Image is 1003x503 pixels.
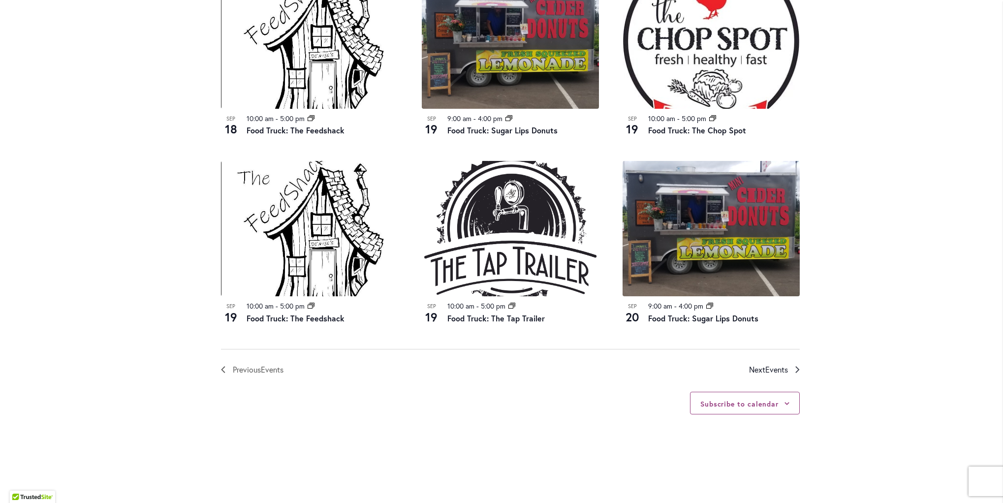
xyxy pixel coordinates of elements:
span: - [473,114,476,123]
a: Food Truck: The Tap Trailer [447,313,545,323]
time: 5:00 pm [682,114,706,123]
time: 9:00 am [447,114,471,123]
a: Food Truck: The Feedshack [247,313,345,323]
span: - [276,301,278,311]
button: Subscribe to calendar [700,399,779,409]
span: Sep [422,302,441,311]
time: 9:00 am [648,301,672,311]
span: 19 [422,309,441,325]
span: Sep [623,115,642,123]
time: 5:00 pm [280,114,305,123]
span: 19 [623,121,642,137]
span: Sep [221,302,241,311]
a: Food Truck: Sugar Lips Donuts [648,313,758,323]
span: Sep [623,302,642,311]
img: Food Truck: Sugar Lips Apple Cider Donuts [623,161,800,296]
time: 10:00 am [247,301,274,311]
span: 18 [221,121,241,137]
img: Food Truck: The Tap Trailer [422,161,599,296]
time: 10:00 am [447,301,474,311]
span: - [476,301,479,311]
span: Events [261,364,283,375]
span: Previous [233,363,283,376]
span: - [674,301,677,311]
span: Next [749,363,788,376]
a: Previous Events [221,363,283,376]
time: 4:00 pm [679,301,703,311]
a: Food Truck: Sugar Lips Donuts [447,125,558,135]
span: - [677,114,680,123]
span: 19 [422,121,441,137]
span: Sep [221,115,241,123]
a: Food Truck: The Chop Spot [648,125,746,135]
span: 19 [221,309,241,325]
a: Next Events [749,363,800,376]
img: The Feedshack [221,161,398,296]
span: Events [765,364,788,375]
iframe: Launch Accessibility Center [7,468,35,496]
time: 10:00 am [247,114,274,123]
span: - [276,114,278,123]
time: 5:00 pm [481,301,505,311]
a: Food Truck: The Feedshack [247,125,345,135]
time: 5:00 pm [280,301,305,311]
span: 20 [623,309,642,325]
span: Sep [422,115,441,123]
time: 10:00 am [648,114,675,123]
time: 4:00 pm [478,114,502,123]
